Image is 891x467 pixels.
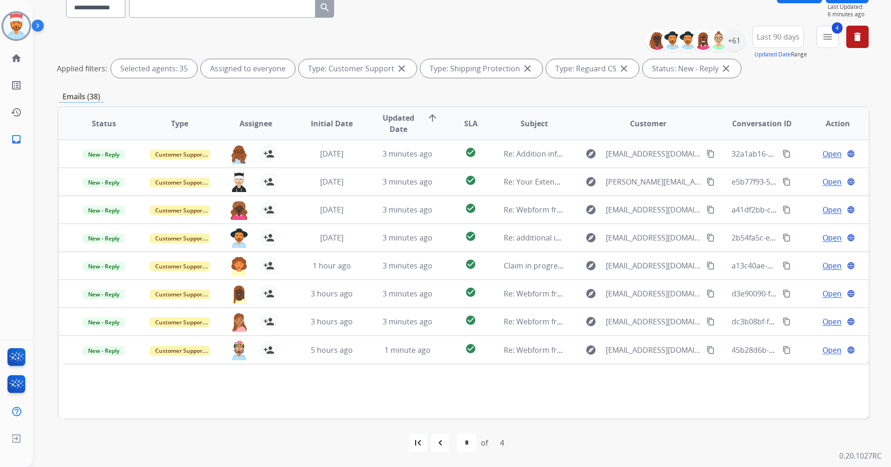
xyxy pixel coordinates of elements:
[504,316,727,327] span: Re: Webform from [EMAIL_ADDRESS][DOMAIN_NAME] on [DATE]
[92,118,116,129] span: Status
[504,345,727,355] span: Re: Webform from [EMAIL_ADDRESS][DOMAIN_NAME] on [DATE]
[723,29,745,52] div: +61
[521,118,548,129] span: Subject
[782,206,791,214] mat-icon: content_copy
[319,2,330,13] mat-icon: search
[618,63,630,74] mat-icon: close
[822,316,842,327] span: Open
[383,233,432,243] span: 3 minutes ago
[822,176,842,187] span: Open
[504,261,565,271] span: Claim in progress
[263,288,274,299] mat-icon: person_add
[822,344,842,356] span: Open
[150,289,210,299] span: Customer Support
[585,176,596,187] mat-icon: explore
[585,260,596,271] mat-icon: explore
[377,112,419,135] span: Updated Date
[606,148,701,159] span: [EMAIL_ADDRESS][DOMAIN_NAME]
[822,148,842,159] span: Open
[82,150,125,159] span: New - Reply
[822,288,842,299] span: Open
[201,59,295,78] div: Assigned to everyone
[465,343,476,354] mat-icon: check_circle
[171,118,188,129] span: Type
[82,178,125,187] span: New - Reply
[822,31,833,42] mat-icon: menu
[150,346,210,356] span: Customer Support
[465,231,476,242] mat-icon: check_circle
[732,205,870,215] span: a41df2bb-c7c4-4c6f-8d73-68c65f0da255
[546,59,639,78] div: Type: Reguard CS
[11,80,22,91] mat-icon: list_alt
[706,261,715,270] mat-icon: content_copy
[320,205,343,215] span: [DATE]
[585,148,596,159] mat-icon: explore
[150,233,210,243] span: Customer Support
[383,205,432,215] span: 3 minutes ago
[816,26,839,48] button: 4
[720,63,732,74] mat-icon: close
[732,316,874,327] span: dc3b08bf-f8d0-460e-b526-818ad93176b6
[585,288,596,299] mat-icon: explore
[643,59,741,78] div: Status: New - Reply
[606,288,701,299] span: [EMAIL_ADDRESS][DOMAIN_NAME]
[230,341,248,360] img: agent-avatar
[732,177,873,187] span: e5b77f93-5694-4200-b142-54f42aeb9eae
[311,118,353,129] span: Initial Date
[82,206,125,215] span: New - Reply
[706,289,715,298] mat-icon: content_copy
[822,260,842,271] span: Open
[753,26,804,48] button: Last 90 days
[847,346,855,354] mat-icon: language
[82,233,125,243] span: New - Reply
[847,233,855,242] mat-icon: language
[383,288,432,299] span: 3 minutes ago
[82,289,125,299] span: New - Reply
[847,317,855,326] mat-icon: language
[732,233,872,243] span: 2b54fa5c-e94a-4f54-a792-b40dc5a1003b
[465,175,476,186] mat-icon: check_circle
[465,315,476,326] mat-icon: check_circle
[465,287,476,298] mat-icon: check_circle
[852,31,863,42] mat-icon: delete
[732,288,873,299] span: d3e90090-f20b-4cd2-93d4-4b33fc805795
[754,51,791,58] button: Updated Date
[606,260,701,271] span: [EMAIL_ADDRESS][DOMAIN_NAME]
[59,91,104,103] p: Emails (38)
[263,176,274,187] mat-icon: person_add
[263,316,274,327] mat-icon: person_add
[847,178,855,186] mat-icon: language
[465,259,476,270] mat-icon: check_circle
[832,22,843,34] span: 4
[11,134,22,145] mat-icon: inbox
[230,228,248,248] img: agent-avatar
[311,316,353,327] span: 3 hours ago
[311,288,353,299] span: 3 hours ago
[313,261,351,271] span: 1 hour ago
[606,344,701,356] span: [EMAIL_ADDRESS][DOMAIN_NAME]
[111,59,197,78] div: Selected agents: 35
[782,346,791,354] mat-icon: content_copy
[782,317,791,326] mat-icon: content_copy
[847,206,855,214] mat-icon: language
[230,284,248,304] img: agent-avatar
[782,289,791,298] mat-icon: content_copy
[383,149,432,159] span: 3 minutes ago
[757,35,800,39] span: Last 90 days
[585,204,596,215] mat-icon: explore
[299,59,417,78] div: Type: Customer Support
[384,345,431,355] span: 1 minute ago
[847,289,855,298] mat-icon: language
[240,118,272,129] span: Assignee
[311,345,353,355] span: 5 hours ago
[230,200,248,220] img: agent-avatar
[11,107,22,118] mat-icon: history
[522,63,533,74] mat-icon: close
[263,204,274,215] mat-icon: person_add
[504,288,727,299] span: Re: Webform from [EMAIL_ADDRESS][DOMAIN_NAME] on [DATE]
[263,260,274,271] mat-icon: person_add
[793,107,869,140] th: Action
[782,261,791,270] mat-icon: content_copy
[230,312,248,332] img: agent-avatar
[435,437,446,448] mat-icon: navigate_before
